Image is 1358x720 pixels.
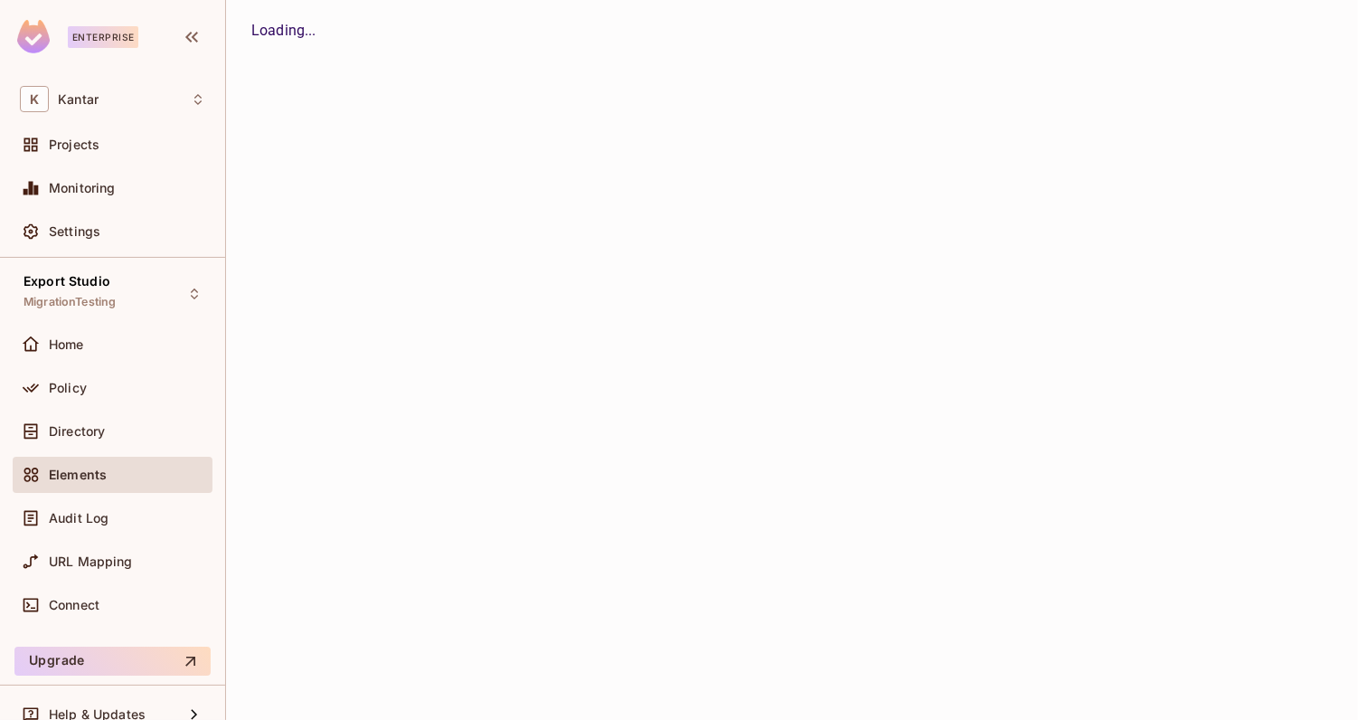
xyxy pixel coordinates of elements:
div: Loading... [251,20,1333,42]
span: K [20,86,49,112]
img: SReyMgAAAABJRU5ErkJggg== [17,20,50,53]
span: Policy [49,381,87,395]
span: Projects [49,137,99,152]
span: Settings [49,224,100,239]
button: Upgrade [14,647,211,676]
span: Connect [49,598,99,612]
span: Monitoring [49,181,116,195]
div: Enterprise [68,26,138,48]
span: Directory [49,424,105,439]
span: MigrationTesting [24,295,116,309]
span: Elements [49,468,107,482]
span: Audit Log [49,511,108,526]
span: Workspace: Kantar [58,92,99,107]
span: Export Studio [24,274,110,289]
span: URL Mapping [49,554,133,569]
span: Home [49,337,84,352]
